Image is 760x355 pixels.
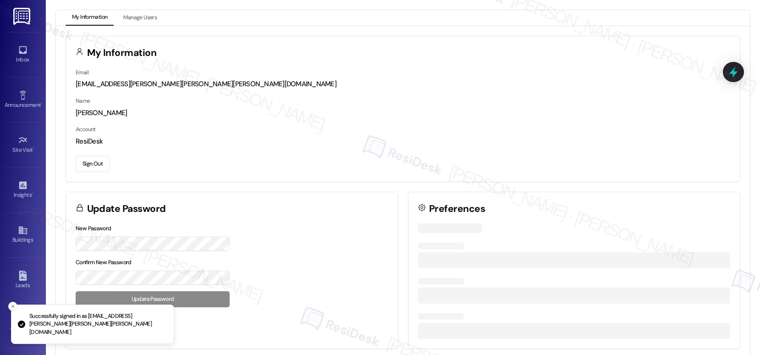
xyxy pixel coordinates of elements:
[76,137,730,146] div: ResiDesk
[5,268,41,293] a: Leads
[76,126,96,133] label: Account
[76,156,110,172] button: Sign Out
[66,10,114,26] button: My Information
[13,8,32,25] img: ResiDesk Logo
[76,259,132,266] label: Confirm New Password
[29,312,166,337] p: Successfully signed in as [EMAIL_ADDRESS][PERSON_NAME][PERSON_NAME][PERSON_NAME][DOMAIN_NAME]
[76,108,730,118] div: [PERSON_NAME]
[5,222,41,247] a: Buildings
[76,97,90,105] label: Name
[32,190,33,197] span: •
[8,302,17,311] button: Close toast
[5,313,41,338] a: Templates •
[76,69,88,76] label: Email
[76,225,111,232] label: New Password
[5,42,41,67] a: Inbox
[117,10,163,26] button: Manage Users
[33,145,34,152] span: •
[87,48,157,58] h3: My Information
[429,204,485,214] h3: Preferences
[5,177,41,202] a: Insights •
[5,133,41,157] a: Site Visit •
[76,79,730,89] div: [EMAIL_ADDRESS][PERSON_NAME][PERSON_NAME][PERSON_NAME][DOMAIN_NAME]
[41,100,42,107] span: •
[87,204,166,214] h3: Update Password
